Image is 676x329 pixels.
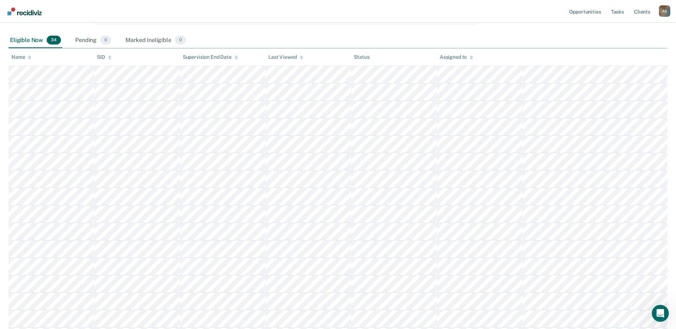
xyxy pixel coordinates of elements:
[659,5,670,17] button: Profile dropdown button
[47,36,61,45] span: 34
[268,54,303,60] div: Last Viewed
[9,33,62,48] div: Eligible Now34
[659,5,670,17] div: A S
[124,33,187,48] div: Marked Ineligible0
[440,54,473,60] div: Assigned to
[100,36,111,45] span: 0
[7,7,42,15] img: Recidiviz
[97,54,112,60] div: SID
[354,54,369,60] div: Status
[74,33,113,48] div: Pending0
[175,36,186,45] span: 0
[11,54,31,60] div: Name
[652,305,669,322] iframe: Intercom live chat
[183,54,238,60] div: Supervision End Date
